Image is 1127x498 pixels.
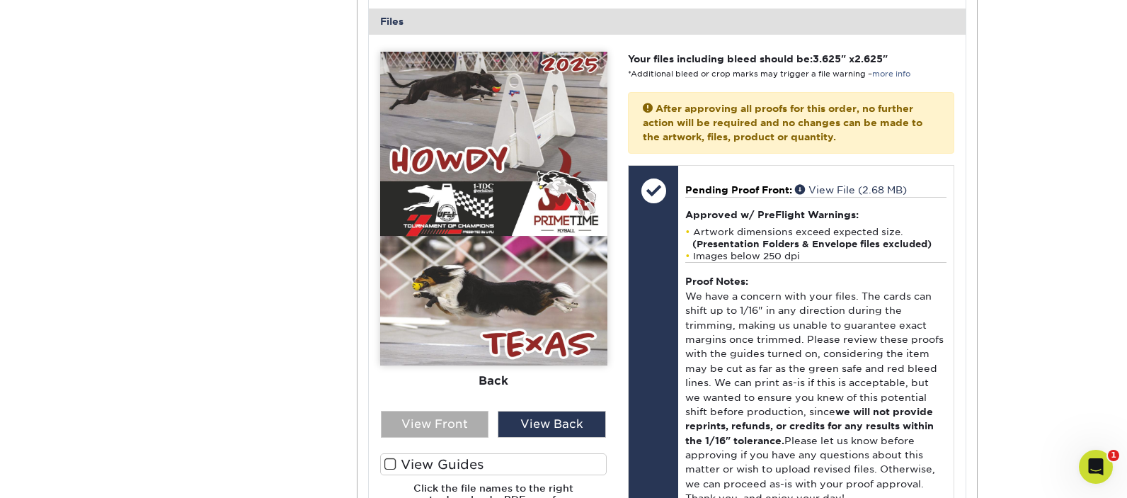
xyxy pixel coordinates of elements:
span: 3.625 [813,53,841,64]
strong: Your files including bleed should be: " x " [628,53,888,64]
small: *Additional bleed or crop marks may trigger a file warning – [628,69,910,79]
b: we will not provide reprints, refunds, or credits for any results within the 1/16" tolerance. [685,406,934,446]
h4: Approved w/ PreFlight Warnings: [685,209,946,220]
span: Pending Proof Front: [685,184,792,196]
a: View File (2.68 MB) [795,184,907,196]
strong: Proof Notes: [685,276,748,287]
iframe: Intercom live chat [1079,450,1113,484]
span: 1 [1108,450,1119,461]
div: Back [380,366,607,397]
label: View Guides [380,453,607,475]
div: View Back [498,411,606,438]
strong: After approving all proofs for this order, no further action will be required and no changes can ... [643,103,922,143]
li: Images below 250 dpi [685,250,946,262]
span: 2.625 [854,53,883,64]
div: Files [369,9,966,34]
li: Artwork dimensions exceed expected size. [685,226,946,250]
a: more info [872,69,910,79]
strong: (Presentation Folders & Envelope files excluded) [692,239,932,249]
div: View Front [381,411,489,438]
